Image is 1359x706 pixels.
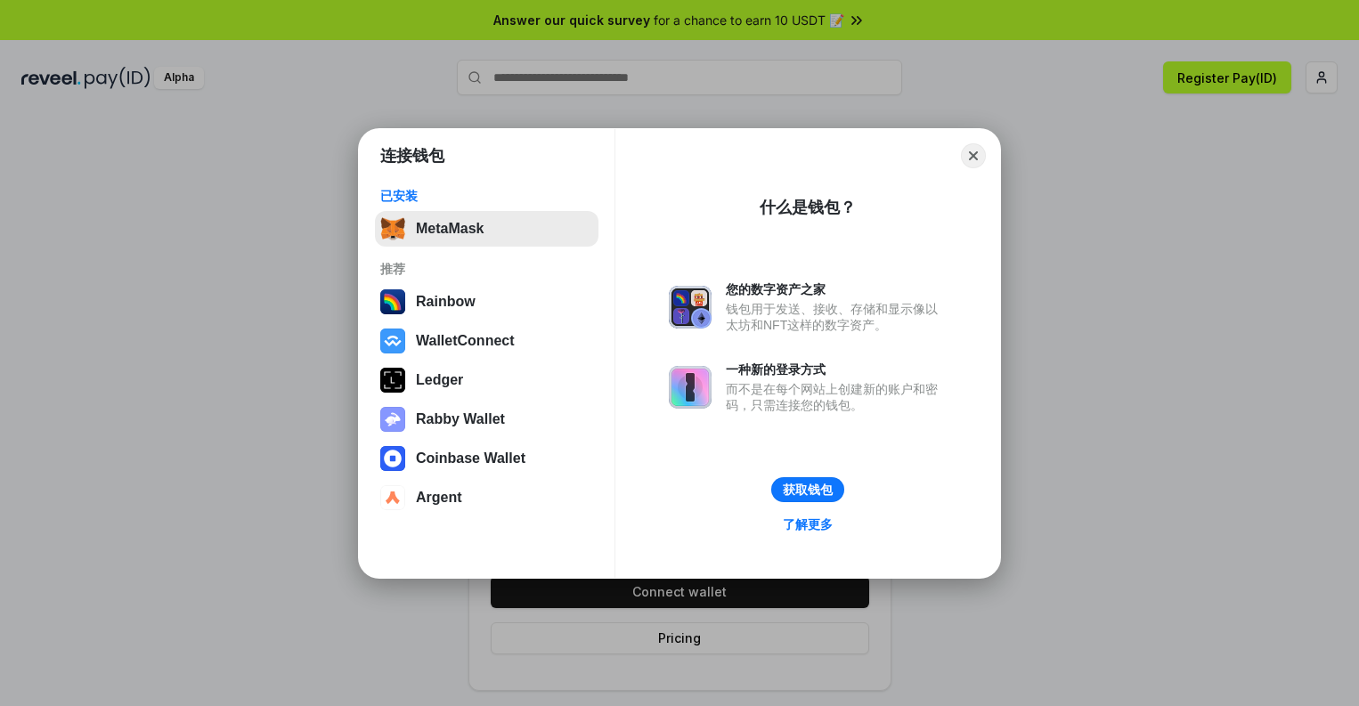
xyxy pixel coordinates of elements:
img: svg+xml,%3Csvg%20xmlns%3D%22http%3A%2F%2Fwww.w3.org%2F2000%2Fsvg%22%20fill%3D%22none%22%20viewBox... [380,407,405,432]
div: 获取钱包 [783,482,833,498]
div: 了解更多 [783,516,833,532]
button: WalletConnect [375,323,598,359]
img: svg+xml,%3Csvg%20xmlns%3D%22http%3A%2F%2Fwww.w3.org%2F2000%2Fsvg%22%20width%3D%2228%22%20height%3... [380,368,405,393]
h1: 连接钱包 [380,145,444,166]
button: Rainbow [375,284,598,320]
img: svg+xml,%3Csvg%20width%3D%2228%22%20height%3D%2228%22%20viewBox%3D%220%200%2028%2028%22%20fill%3D... [380,485,405,510]
button: Rabby Wallet [375,402,598,437]
button: MetaMask [375,211,598,247]
div: 而不是在每个网站上创建新的账户和密码，只需连接您的钱包。 [726,381,947,413]
img: svg+xml,%3Csvg%20width%3D%2228%22%20height%3D%2228%22%20viewBox%3D%220%200%2028%2028%22%20fill%3D... [380,329,405,353]
img: svg+xml,%3Csvg%20xmlns%3D%22http%3A%2F%2Fwww.w3.org%2F2000%2Fsvg%22%20fill%3D%22none%22%20viewBox... [669,366,712,409]
div: WalletConnect [416,333,515,349]
a: 了解更多 [772,513,843,536]
div: MetaMask [416,221,484,237]
button: Ledger [375,362,598,398]
div: Ledger [416,372,463,388]
button: Coinbase Wallet [375,441,598,476]
div: 推荐 [380,261,593,277]
div: 已安装 [380,188,593,204]
img: svg+xml,%3Csvg%20width%3D%2228%22%20height%3D%2228%22%20viewBox%3D%220%200%2028%2028%22%20fill%3D... [380,446,405,471]
div: 钱包用于发送、接收、存储和显示像以太坊和NFT这样的数字资产。 [726,301,947,333]
div: Rabby Wallet [416,411,505,427]
img: svg+xml,%3Csvg%20width%3D%22120%22%20height%3D%22120%22%20viewBox%3D%220%200%20120%20120%22%20fil... [380,289,405,314]
button: 获取钱包 [771,477,844,502]
img: svg+xml,%3Csvg%20fill%3D%22none%22%20height%3D%2233%22%20viewBox%3D%220%200%2035%2033%22%20width%... [380,216,405,241]
div: Argent [416,490,462,506]
div: 一种新的登录方式 [726,361,947,377]
div: 什么是钱包？ [760,197,856,218]
div: Coinbase Wallet [416,450,525,467]
div: Rainbow [416,294,476,310]
button: Close [961,143,986,168]
img: svg+xml,%3Csvg%20xmlns%3D%22http%3A%2F%2Fwww.w3.org%2F2000%2Fsvg%22%20fill%3D%22none%22%20viewBox... [669,286,712,329]
div: 您的数字资产之家 [726,281,947,297]
button: Argent [375,480,598,515]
